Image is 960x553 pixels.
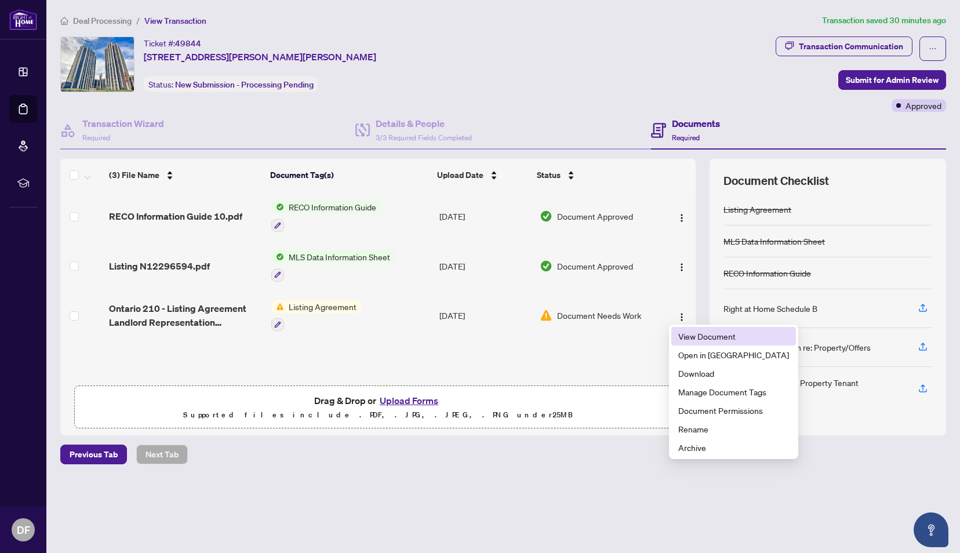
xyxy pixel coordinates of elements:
button: Status IconMLS Data Information Sheet [271,250,395,282]
span: New Submission - Processing Pending [175,79,314,90]
li: / [136,14,140,27]
span: Archive [678,441,789,454]
span: MLS Data Information Sheet [284,250,395,263]
img: Document Status [540,309,552,322]
td: [DATE] [435,291,535,341]
th: (3) File Name [104,159,266,191]
img: Document Status [540,210,552,223]
h4: Transaction Wizard [82,117,164,130]
span: Open in [GEOGRAPHIC_DATA] [678,348,789,361]
span: Required [82,133,110,142]
span: Manage Document Tags [678,385,789,398]
span: Upload Date [437,169,483,181]
td: [DATE] [435,191,535,241]
span: Download [678,367,789,380]
span: Drag & Drop or [314,393,442,408]
span: Document Approved [557,260,633,272]
span: Previous Tab [70,445,118,464]
p: Supported files include .PDF, .JPG, .JPEG, .PNG under 25 MB [82,408,674,422]
td: [DATE] [435,241,535,291]
button: Logo [672,257,691,275]
button: Logo [672,306,691,325]
span: Rename [678,423,789,435]
img: Logo [677,213,686,223]
span: (3) File Name [109,169,159,181]
img: Logo [677,312,686,322]
span: DF [17,522,30,538]
button: Next Tab [136,445,188,464]
span: Document Checklist [723,173,829,189]
span: RECO Information Guide 10.pdf [109,209,242,223]
div: RECO Information Guide [723,267,811,279]
button: Open asap [914,512,948,547]
th: Document Tag(s) [266,159,433,191]
div: Right at Home Schedule B [723,302,817,315]
article: Transaction saved 30 minutes ago [822,14,946,27]
h4: Details & People [376,117,472,130]
img: Status Icon [271,201,284,213]
button: Previous Tab [60,445,127,464]
span: Drag & Drop orUpload FormsSupported files include .PDF, .JPG, .JPEG, .PNG under25MB [75,386,681,429]
span: Deal Processing [73,16,132,26]
button: Transaction Communication [776,37,912,56]
span: Submit for Admin Review [846,71,939,89]
h4: Documents [672,117,720,130]
img: Document Status [540,260,552,272]
img: Logo [677,263,686,272]
div: Ticket #: [144,37,201,50]
span: Required [672,133,700,142]
span: [STREET_ADDRESS][PERSON_NAME][PERSON_NAME] [144,50,376,64]
span: Document Permissions [678,404,789,417]
span: View Transaction [144,16,206,26]
img: IMG-N12296594_1.jpg [61,37,134,92]
span: Approved [906,99,941,112]
span: RECO Information Guide [284,201,381,213]
img: logo [9,9,37,30]
div: MLS Data Information Sheet [723,235,825,248]
img: Status Icon [271,250,284,263]
span: ellipsis [929,45,937,53]
span: Document Needs Work [557,309,641,322]
div: 248 Entry/Access to Property Tenant Acknowledgement [723,376,904,402]
button: Status IconListing Agreement [271,300,361,332]
th: Status [532,159,657,191]
span: Status [537,169,561,181]
button: Status IconRECO Information Guide [271,201,381,232]
span: Listing N12296594.pdf [109,259,210,273]
span: 3/3 Required Fields Completed [376,133,472,142]
div: Listing Agreement [723,203,791,216]
div: Status: [144,77,318,92]
span: Listing Agreement [284,300,361,313]
span: home [60,17,68,25]
button: Upload Forms [376,393,442,408]
span: View Document [678,330,789,343]
span: Ontario 210 - Listing Agreement Landlord Representation Agreement Authority to Offer for Lease.pdf [109,301,261,329]
div: Transaction Communication [799,37,903,56]
button: Submit for Admin Review [838,70,946,90]
th: Upload Date [432,159,532,191]
button: Logo [672,207,691,225]
span: Document Approved [557,210,633,223]
span: 49844 [175,38,201,49]
img: Status Icon [271,300,284,313]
